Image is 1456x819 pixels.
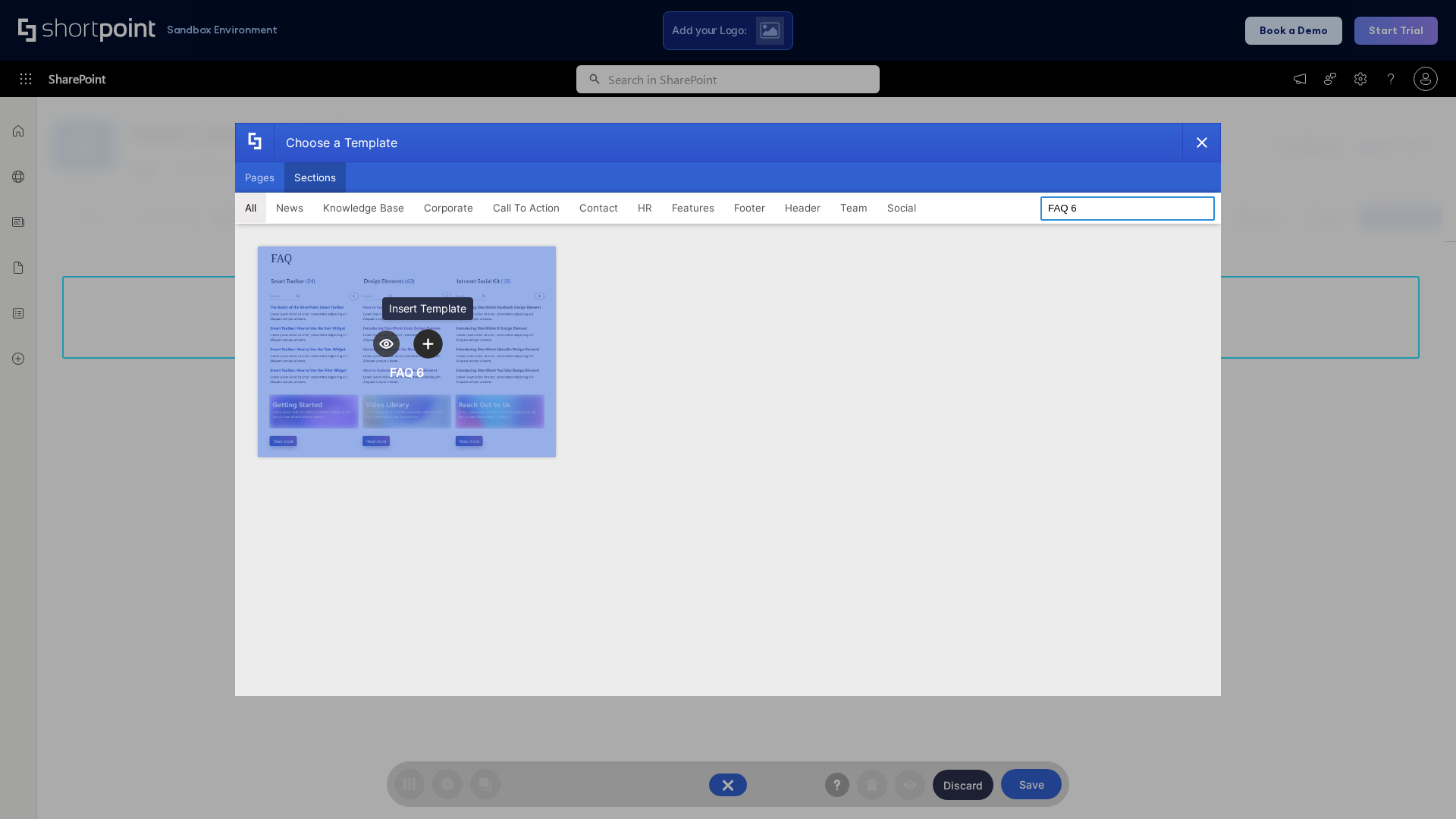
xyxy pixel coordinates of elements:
div: Choose a Template [274,124,397,162]
button: Features [662,193,724,223]
button: HR [628,193,662,223]
iframe: Chat Widget [1380,746,1456,819]
button: Knowledge Base [313,193,414,223]
button: Pages [235,162,284,193]
button: Social [877,193,926,223]
button: Sections [284,162,346,193]
button: Contact [570,193,628,223]
button: Header [775,193,830,223]
button: Corporate [414,193,483,223]
button: News [266,193,313,223]
button: Team [830,193,877,223]
button: Call To Action [483,193,570,223]
div: FAQ 6 [390,365,424,380]
div: template selector [235,123,1221,696]
input: Search [1040,196,1215,221]
button: Footer [724,193,775,223]
button: All [235,193,266,223]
